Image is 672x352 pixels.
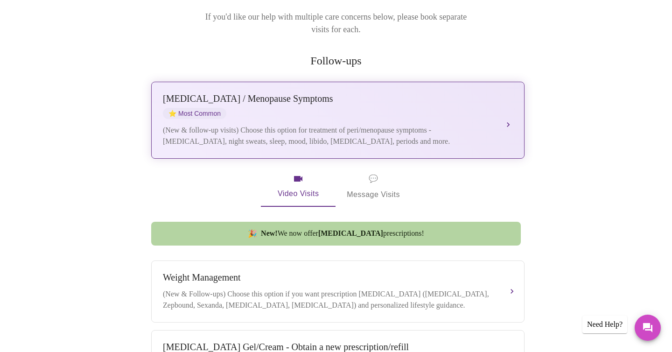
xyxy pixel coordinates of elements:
span: Message Visits [347,172,400,201]
span: star [168,110,176,117]
span: Most Common [163,108,226,119]
strong: [MEDICAL_DATA] [318,229,383,237]
button: Messages [635,315,661,341]
div: Need Help? [582,316,627,333]
span: Video Visits [272,173,324,200]
div: (New & follow-up visits) Choose this option for treatment of peri/menopause symptoms - [MEDICAL_D... [163,125,494,147]
button: Weight Management(New & Follow-ups) Choose this option if you want prescription [MEDICAL_DATA] ([... [151,260,525,323]
h2: Follow-ups [149,55,523,67]
span: message [369,172,378,185]
div: Weight Management [163,272,494,283]
div: (New & Follow-ups) Choose this option if you want prescription [MEDICAL_DATA] ([MEDICAL_DATA], Ze... [163,289,494,311]
button: [MEDICAL_DATA] / Menopause SymptomsstarMost Common(New & follow-up visits) Choose this option for... [151,82,525,159]
span: We now offer prescriptions! [261,229,424,238]
div: [MEDICAL_DATA] / Menopause Symptoms [163,93,494,104]
span: new [248,229,257,238]
p: If you'd like our help with multiple care concerns below, please book separate visits for each. [192,11,480,36]
strong: New! [261,229,278,237]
